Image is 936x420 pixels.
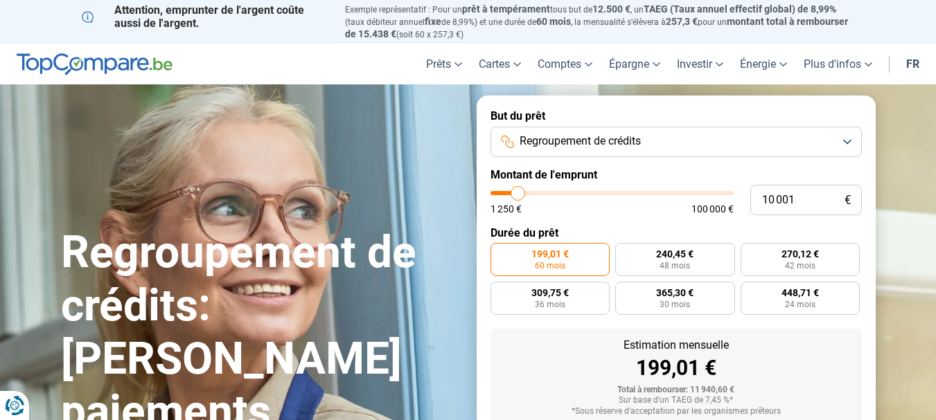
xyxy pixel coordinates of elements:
[345,3,855,40] p: Exemple représentatif : Pour un tous but de , un (taux débiteur annuel de 8,99%) et une durée de ...
[17,53,173,75] img: TopCompare
[531,249,569,259] span: 199,01 €
[782,288,819,298] span: 448,71 €
[656,288,694,298] span: 365,30 €
[669,44,732,84] a: Investir
[531,288,569,298] span: 309,75 €
[82,3,328,30] p: Attention, emprunter de l'argent coûte aussi de l'argent.
[491,204,522,214] span: 1 250 €
[535,300,565,309] span: 36 mois
[491,168,862,181] label: Montant de l'emprunt
[491,226,862,239] label: Durée du prêt
[470,44,529,84] a: Cartes
[644,3,836,15] span: TAEG (Taux annuel effectif global) de 8,99%
[535,262,565,270] span: 60 mois
[491,127,862,157] button: Regroupement de crédits
[898,44,928,84] a: fr
[491,109,862,122] label: But du prêt
[666,16,698,27] span: 257,3 €
[785,262,815,270] span: 42 mois
[656,249,694,259] span: 240,45 €
[785,300,815,309] span: 24 mois
[845,194,851,206] span: €
[782,249,819,259] span: 270,12 €
[502,407,851,417] div: *Sous réserve d'acceptation par les organismes prêteurs
[536,16,571,27] span: 60 mois
[660,262,690,270] span: 48 mois
[732,44,795,84] a: Énergie
[345,16,848,39] span: montant total à rembourser de 15.438 €
[502,340,851,351] div: Estimation mensuelle
[462,3,550,15] span: prêt à tempérament
[502,396,851,405] div: Sur base d'un TAEG de 7,45 %*
[520,134,641,149] span: Regroupement de crédits
[529,44,601,84] a: Comptes
[418,44,470,84] a: Prêts
[592,3,630,15] span: 12.500 €
[502,385,851,395] div: Total à rembourser: 11 940,60 €
[502,358,851,378] div: 199,01 €
[795,44,881,84] a: Plus d'infos
[601,44,669,84] a: Épargne
[425,16,441,27] span: fixe
[691,204,734,214] span: 100 000 €
[660,300,690,309] span: 30 mois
